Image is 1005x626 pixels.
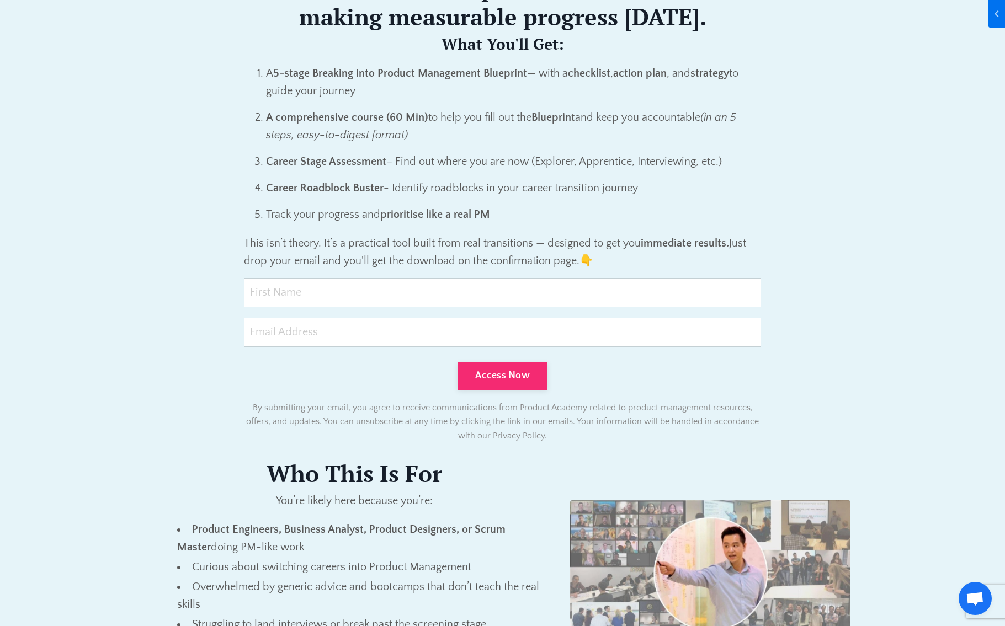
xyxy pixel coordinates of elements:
em: (in an 5 steps, easy-to-digest format) [266,111,739,141]
input: Email Address [244,318,762,347]
li: doing PM-like work [177,521,554,556]
p: This isn’t theory. It’s a practical tool built from real transitions — designed to get you Just d... [244,234,762,270]
b: Who This Is For [267,458,442,489]
strong: Career Roadblock Buster [266,182,384,194]
p: to help you fill out the and keep you accountable [266,109,762,144]
p: Track your progress and [266,206,762,223]
strong: Blueprint [531,111,575,124]
li: Overwhelmed by generic advice and bootcamps that don’t teach the real skills [177,578,554,613]
strong: What You'll Get: [442,34,564,54]
strong: checklist [568,67,610,79]
p: By submitting your email, you agree to receive communications from Product Academy related to pro... [244,401,762,443]
li: Curious about switching careers into Product Management [177,558,554,576]
strong: 5-stage Breaking into Product Management Blueprint [273,67,527,79]
strong: immediate results. [641,237,729,249]
span: chevron_left [2,7,15,20]
strong: action plan [613,67,667,79]
strong: prioritise like a real PM [380,208,490,221]
strong: A comprehensive course (60 Min) [266,111,428,124]
a: Open chat [959,582,992,615]
strong: Product Engineers, Business Analyst, Product Designers, or Scrum Master [177,523,506,553]
strong: strategy [690,67,729,79]
input: First Name [244,278,762,307]
p: A — with a , , and to guide your journey [266,65,762,100]
p: – Find out where you are now (Explorer, Apprentice, Interviewing, etc.) [266,153,762,170]
strong: Career Stage Assessment [266,156,386,168]
p: - Identify roadblocks in your career transition journey [266,179,762,197]
p: You’re likely here because you’re: [155,492,554,510]
button: Access Now [458,362,547,390]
